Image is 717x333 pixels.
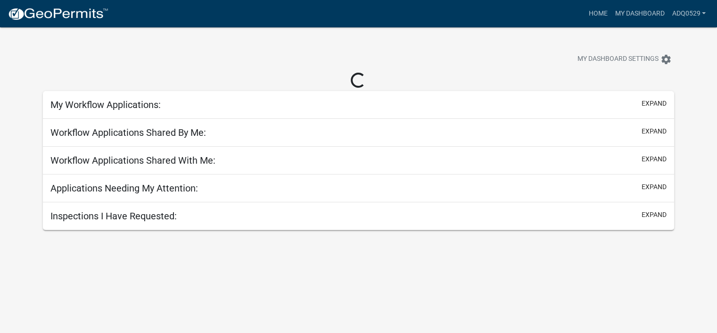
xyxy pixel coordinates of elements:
[611,5,668,23] a: My Dashboard
[642,99,667,108] button: expand
[50,155,215,166] h5: Workflow Applications Shared With Me:
[668,5,709,23] a: adq0529
[642,182,667,192] button: expand
[50,183,198,194] h5: Applications Needing My Attention:
[642,126,667,136] button: expand
[577,54,659,65] span: My Dashboard Settings
[642,154,667,164] button: expand
[660,54,672,65] i: settings
[570,50,679,68] button: My Dashboard Settingssettings
[50,127,206,138] h5: Workflow Applications Shared By Me:
[50,210,177,222] h5: Inspections I Have Requested:
[50,99,161,110] h5: My Workflow Applications:
[642,210,667,220] button: expand
[585,5,611,23] a: Home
